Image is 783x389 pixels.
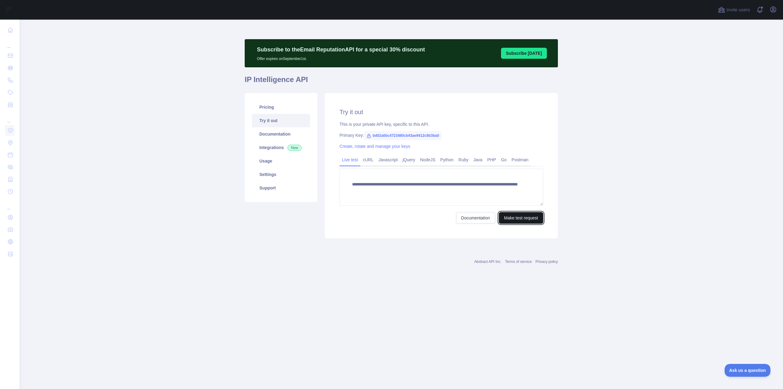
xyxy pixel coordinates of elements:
a: Support [252,181,310,195]
a: Terms of service [505,260,532,264]
a: Usage [252,154,310,168]
a: Documentation [252,127,310,141]
a: Live test [340,155,360,165]
div: ... [5,37,15,49]
button: Invite users [717,5,751,15]
a: Create, rotate and manage your keys [340,144,410,149]
h2: Try it out [340,108,543,116]
a: jQuery [400,155,417,165]
h1: IP Intelligence API [245,75,558,89]
a: NodeJS [417,155,438,165]
a: Python [438,155,456,165]
a: Go [499,155,509,165]
a: cURL [360,155,376,165]
span: bd02a0bc4723480cb43ae9412c8b3ba0 [364,131,442,140]
span: New [288,145,302,151]
a: Postman [509,155,531,165]
a: Try it out [252,114,310,127]
a: Pricing [252,100,310,114]
a: Ruby [456,155,471,165]
div: This is your private API key, specific to this API. [340,121,543,127]
a: PHP [485,155,499,165]
div: Primary Key: [340,132,543,138]
p: Subscribe to the Email Reputation API for a special 30 % discount [257,45,425,54]
iframe: Toggle Customer Support [725,364,771,377]
button: Subscribe [DATE] [501,48,547,59]
button: Make test request [499,212,543,224]
a: Javascript [376,155,400,165]
a: Documentation [456,212,495,224]
div: ... [5,198,15,211]
span: Invite users [726,6,750,13]
a: Integrations New [252,141,310,154]
a: Privacy policy [536,260,558,264]
a: Abstract API Inc. [474,260,502,264]
p: Offer expires on September 1st. [257,54,425,61]
a: Java [471,155,485,165]
a: Settings [252,168,310,181]
div: ... [5,111,15,124]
